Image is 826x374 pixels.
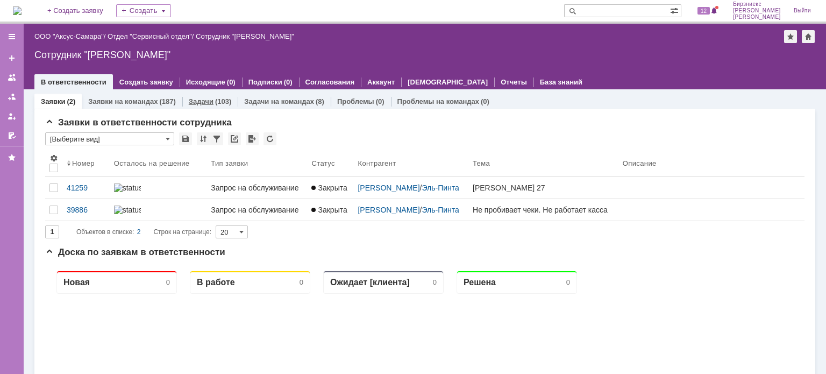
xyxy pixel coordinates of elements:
a: Создать заявку [119,78,173,86]
div: 0 [121,16,125,24]
a: Отдел "Сервисный отдел" [108,32,192,40]
a: Мои согласования [3,127,20,144]
div: Сделать домашней страницей [802,30,815,43]
div: 41259 [67,184,105,192]
div: Экспорт списка [246,132,259,145]
a: Проблемы [337,97,374,105]
div: (103) [215,97,231,105]
span: Заявки в ответственности сотрудника [45,117,232,128]
a: Запрос на обслуживание [206,177,307,199]
a: 39886 [62,199,110,221]
div: Не пробивает чеки. Не работает касса [473,206,614,214]
span: Объектов в списке: [76,228,134,236]
a: [PERSON_NAME] [358,184,419,192]
div: Запрос на обслуживание [211,184,303,192]
i: Строк на странице: [76,225,211,238]
a: 41259 [62,177,110,199]
th: Контрагент [353,150,468,177]
a: Закрыта [307,177,353,199]
a: Проблемы на командах [397,97,479,105]
a: Заявки [41,97,65,105]
div: Создать [116,4,171,17]
a: Задачи на командах [244,97,314,105]
div: (0) [227,78,236,86]
div: В работе [152,15,190,25]
a: В ответственности [41,78,106,86]
a: [DEMOGRAPHIC_DATA] [408,78,488,86]
a: Подписки [248,78,282,86]
a: Исходящие [186,78,225,86]
a: [PERSON_NAME] [358,206,419,214]
div: (187) [159,97,175,105]
span: Доска по заявкам в ответственности [45,247,225,257]
span: Закрыта [311,206,347,214]
div: / [358,206,464,214]
div: / [34,32,108,40]
div: Запрос на обслуживание [211,206,303,214]
div: Сотрудник "[PERSON_NAME]" [34,50,815,60]
div: Обновлять список [264,132,276,145]
div: [PERSON_NAME] 27 [473,184,614,192]
th: Тип заявки [206,150,307,177]
th: Статус [307,150,353,177]
div: Тип заявки [211,159,248,167]
span: Настройки [49,154,58,163]
div: / [358,184,464,192]
a: Создать заявку [3,50,20,67]
span: Расширенный поиск [670,5,681,15]
span: Закрыта [311,184,347,192]
a: Закрыта [307,199,353,221]
div: Новая [18,15,45,25]
a: База знаний [540,78,582,86]
div: Решена [418,15,451,25]
div: Осталось на решение [114,159,190,167]
a: statusbar-100 (1).png [110,177,206,199]
span: [PERSON_NAME] [733,8,781,14]
a: Заявки в моей ответственности [3,88,20,105]
div: Фильтрация... [210,132,223,145]
div: 0 [521,16,525,24]
div: (8) [316,97,324,105]
img: statusbar-100 (1).png [114,184,141,192]
a: Перейти на домашнюю страницу [13,6,22,15]
a: Задачи [189,97,213,105]
a: Отчеты [501,78,527,86]
a: Аккаунт [367,78,395,86]
span: [PERSON_NAME] [733,14,781,20]
div: Сохранить вид [179,132,192,145]
div: (0) [481,97,489,105]
a: statusbar-100 (1).png [110,199,206,221]
span: Бирзниекс [733,1,781,8]
a: Заявки на командах [88,97,158,105]
div: Сотрудник "[PERSON_NAME]" [196,32,294,40]
a: Эль-Пинта [422,206,459,214]
div: Добавить в избранное [784,30,797,43]
img: statusbar-100 (1).png [114,206,141,214]
div: 2 [137,225,141,238]
div: (0) [376,97,384,105]
a: ООО "Аксус-Самара" [34,32,104,40]
span: 12 [697,7,710,15]
a: Эль-Пинта [422,184,459,192]
a: [PERSON_NAME] 27 [468,177,618,199]
div: 39886 [67,206,105,214]
a: Не пробивает чеки. Не работает касса [468,199,618,221]
div: / [108,32,196,40]
div: Номер [72,159,95,167]
div: Сортировка... [197,132,210,145]
div: Контрагент [358,159,396,167]
th: Тема [468,150,618,177]
div: (0) [284,78,293,86]
a: Заявки на командах [3,69,20,86]
a: Запрос на обслуживание [206,199,307,221]
a: Согласования [305,78,355,86]
div: Статус [311,159,334,167]
div: 0 [388,16,391,24]
div: Описание [623,159,657,167]
th: Номер [62,150,110,177]
a: Мои заявки [3,108,20,125]
div: Скопировать ссылку на список [228,132,241,145]
div: 0 [254,16,258,24]
div: Ожидает [клиента] [285,15,365,25]
div: (2) [67,97,75,105]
